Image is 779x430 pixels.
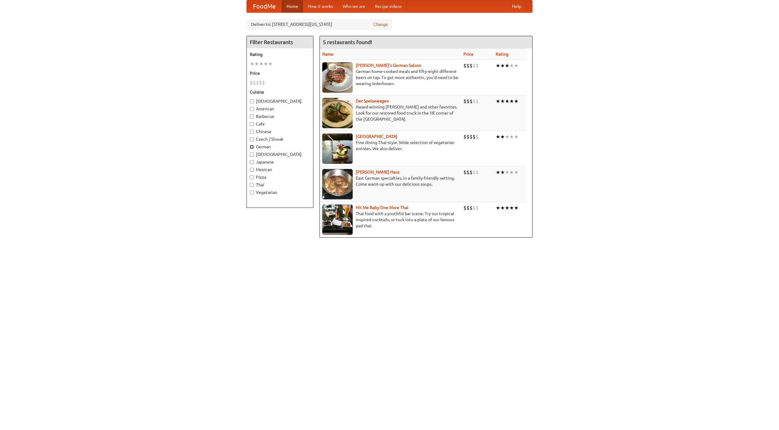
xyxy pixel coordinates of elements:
img: satay.jpg [322,133,353,164]
li: ★ [496,205,500,211]
li: $ [473,169,476,176]
li: ★ [496,169,500,176]
a: FoodMe [247,0,282,12]
li: $ [473,98,476,105]
li: ★ [505,205,509,211]
li: ★ [500,169,505,176]
p: German home-cooked meals and fifty-eight different beers on tap. To get more authentic, you'd nee... [322,68,459,87]
li: ★ [254,60,259,67]
input: Pizza [250,175,254,179]
img: speisewagen.jpg [322,98,353,128]
li: $ [470,169,473,176]
li: $ [259,79,262,86]
h5: Price [250,70,310,76]
label: Cafe [250,121,310,127]
li: $ [463,98,466,105]
a: Home [282,0,303,12]
li: $ [473,133,476,140]
li: $ [470,205,473,211]
input: German [250,145,254,149]
input: Vegetarian [250,191,254,194]
a: Rating [496,52,508,57]
label: Japanese [250,159,310,165]
li: $ [250,79,253,86]
input: Czech / Slovak [250,137,254,141]
li: ★ [259,60,264,67]
li: $ [463,62,466,69]
a: Name [322,52,334,57]
li: $ [466,62,470,69]
li: $ [466,98,470,105]
a: [GEOGRAPHIC_DATA] [356,134,397,139]
label: Thai [250,182,310,188]
a: Change [373,21,388,27]
input: Barbecue [250,115,254,119]
label: Vegetarian [250,189,310,195]
label: American [250,106,310,112]
h5: Cuisine [250,89,310,95]
li: ★ [514,169,519,176]
li: ★ [505,98,509,105]
li: ★ [509,169,514,176]
li: $ [253,79,256,86]
img: babythai.jpg [322,205,353,235]
a: Price [463,52,473,57]
li: $ [476,133,479,140]
li: ★ [514,62,519,69]
li: ★ [250,60,254,67]
a: [PERSON_NAME]'s German Saloon [356,63,421,68]
a: Help [507,0,526,12]
h5: Rating [250,51,310,57]
label: Pizza [250,174,310,180]
input: Cafe [250,122,254,126]
a: Recipe videos [370,0,407,12]
li: ★ [505,169,509,176]
h4: Filter Restaurants [247,36,313,48]
li: $ [473,62,476,69]
li: ★ [514,98,519,105]
li: ★ [509,62,514,69]
label: Mexican [250,167,310,173]
input: Thai [250,183,254,187]
li: $ [256,79,259,86]
li: ★ [509,205,514,211]
li: $ [470,98,473,105]
li: ★ [500,98,505,105]
li: $ [463,205,466,211]
li: ★ [514,133,519,140]
input: Mexican [250,168,254,172]
li: ★ [496,62,500,69]
label: [DEMOGRAPHIC_DATA] [250,98,310,104]
li: $ [473,205,476,211]
li: ★ [500,133,505,140]
input: American [250,107,254,111]
b: Hit Me Baby One More Thai [356,205,408,210]
label: German [250,144,310,150]
div: Deliver to: [STREET_ADDRESS][US_STATE] [246,19,393,30]
a: Der Speisewagen [356,98,389,103]
li: $ [476,62,479,69]
li: ★ [505,133,509,140]
ng-pluralize: 5 restaurants found! [323,39,372,45]
a: [PERSON_NAME] Haus [356,170,400,174]
p: Thai food with a youthful bar scene. Try our tropical inspired cocktails, or tuck into a plate of... [322,211,459,229]
img: esthers.jpg [322,62,353,93]
li: $ [262,79,265,86]
li: ★ [514,205,519,211]
li: $ [476,98,479,105]
li: $ [463,169,466,176]
a: How it works [303,0,338,12]
li: ★ [264,60,268,67]
li: $ [476,205,479,211]
li: ★ [268,60,273,67]
li: $ [476,169,479,176]
label: [DEMOGRAPHIC_DATA] [250,151,310,157]
li: $ [466,133,470,140]
label: Czech / Slovak [250,136,310,142]
li: ★ [500,205,505,211]
li: ★ [509,133,514,140]
p: Award-winning [PERSON_NAME] and other favorites. Look for our restored food truck in the NE corne... [322,104,459,122]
